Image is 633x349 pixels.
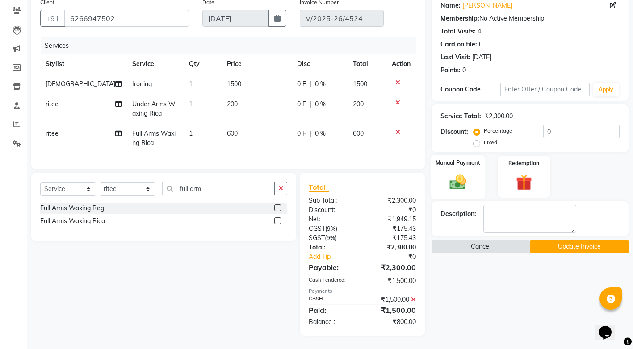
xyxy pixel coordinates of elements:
span: CGST [309,224,325,233]
div: ₹2,300.00 [362,196,423,205]
span: 0 F [297,79,306,89]
div: ₹2,300.00 [362,262,423,273]
span: SGST [309,234,325,242]
input: Search or Scan [162,182,275,195]
img: _cash.svg [444,172,472,191]
span: 0 % [315,79,326,89]
button: Cancel [432,240,530,253]
div: Service Total: [440,112,481,121]
span: 200 [227,100,238,108]
div: ₹0 [372,252,423,262]
label: Percentage [484,127,512,135]
div: Cash Tendered: [302,276,362,286]
button: Update Invoice [530,240,629,253]
div: [DATE] [472,53,491,62]
div: Discount: [440,127,468,137]
div: ₹175.43 [362,233,423,243]
th: Stylist [40,54,127,74]
div: ₹0 [362,205,423,215]
div: Description: [440,209,476,219]
label: Fixed [484,138,497,146]
span: Total [309,183,329,192]
th: Total [348,54,387,74]
div: Name: [440,1,461,10]
div: ₹1,500.00 [362,305,423,316]
div: ( ) [302,233,362,243]
span: 0 F [297,129,306,138]
div: Services [41,37,423,54]
div: No Active Membership [440,14,620,23]
span: Full Arms Waxing Rica [132,129,176,147]
span: 0 F [297,100,306,109]
span: Ironing [132,80,152,88]
th: Qty [184,54,222,74]
div: Discount: [302,205,362,215]
iframe: chat widget [595,313,624,340]
div: Full Arms Waxing Rica [40,216,105,226]
th: Action [386,54,416,74]
span: Under Arms Waxing Rica [132,100,176,117]
button: +91 [40,10,65,27]
th: Disc [292,54,347,74]
div: Membership: [440,14,479,23]
button: Apply [593,83,619,96]
span: 600 [227,129,238,137]
div: Payments [309,287,416,295]
th: Service [127,54,184,74]
span: 1 [189,129,193,137]
div: Paid: [302,305,362,316]
div: ₹800.00 [362,317,423,327]
span: [DEMOGRAPHIC_DATA] [46,80,115,88]
div: ₹175.43 [362,224,423,233]
span: 0 % [315,100,326,109]
div: Net: [302,215,362,224]
span: ritee [46,100,59,108]
span: | [310,79,311,89]
div: 0 [462,66,466,75]
div: Last Visit: [440,53,470,62]
span: 200 [353,100,364,108]
span: 1 [189,80,193,88]
span: 9% [327,225,335,232]
span: 1500 [227,80,241,88]
label: Redemption [508,159,539,167]
img: _gift.svg [511,173,537,193]
div: ₹1,500.00 [362,276,423,286]
span: ritee [46,129,59,137]
div: 0 [479,40,482,49]
div: Total: [302,243,362,252]
div: 4 [478,27,481,36]
div: Payable: [302,262,362,273]
div: Points: [440,66,461,75]
div: ( ) [302,224,362,233]
div: Sub Total: [302,196,362,205]
div: Full Arms Waxing Reg [40,204,104,213]
input: Enter Offer / Coupon Code [500,83,590,96]
div: CASH [302,295,362,304]
span: 1 [189,100,193,108]
span: | [310,129,311,138]
span: 9% [327,234,335,241]
span: 0 % [315,129,326,138]
a: [PERSON_NAME] [462,1,512,10]
div: ₹2,300.00 [362,243,423,252]
th: Price [222,54,292,74]
div: Total Visits: [440,27,476,36]
div: ₹2,300.00 [485,112,513,121]
div: Card on file: [440,40,477,49]
div: Balance : [302,317,362,327]
span: | [310,100,311,109]
a: Add Tip [302,252,373,262]
div: ₹1,500.00 [362,295,423,304]
div: Coupon Code [440,85,500,94]
span: 1500 [353,80,367,88]
div: ₹1,949.15 [362,215,423,224]
label: Manual Payment [436,158,480,167]
span: 600 [353,129,364,137]
input: Search by Name/Mobile/Email/Code [64,10,189,27]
